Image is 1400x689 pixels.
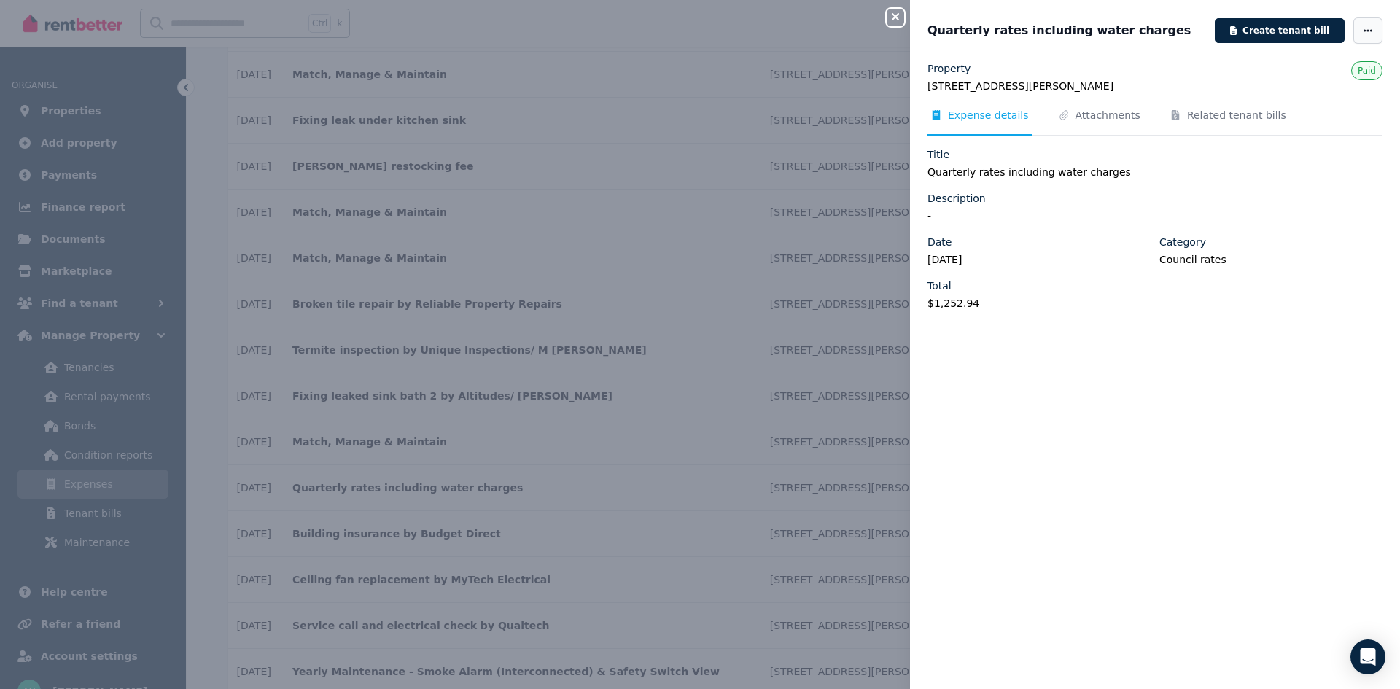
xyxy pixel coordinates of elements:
[1187,108,1286,122] span: Related tenant bills
[927,22,1191,39] span: Quarterly rates including water charges
[1159,252,1382,267] legend: Council rates
[1215,18,1345,43] button: Create tenant bill
[927,61,971,76] label: Property
[927,209,1382,223] legend: -
[948,108,1029,122] span: Expense details
[927,79,1382,93] legend: [STREET_ADDRESS][PERSON_NAME]
[1350,639,1385,674] div: Open Intercom Messenger
[927,147,949,162] label: Title
[1358,66,1376,76] span: Paid
[927,252,1151,267] legend: [DATE]
[927,235,952,249] label: Date
[927,108,1382,136] nav: Tabs
[927,296,1151,311] legend: $1,252.94
[927,165,1382,179] legend: Quarterly rates including water charges
[1076,108,1140,122] span: Attachments
[1159,235,1206,249] label: Category
[927,191,986,206] label: Description
[927,279,952,293] label: Total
